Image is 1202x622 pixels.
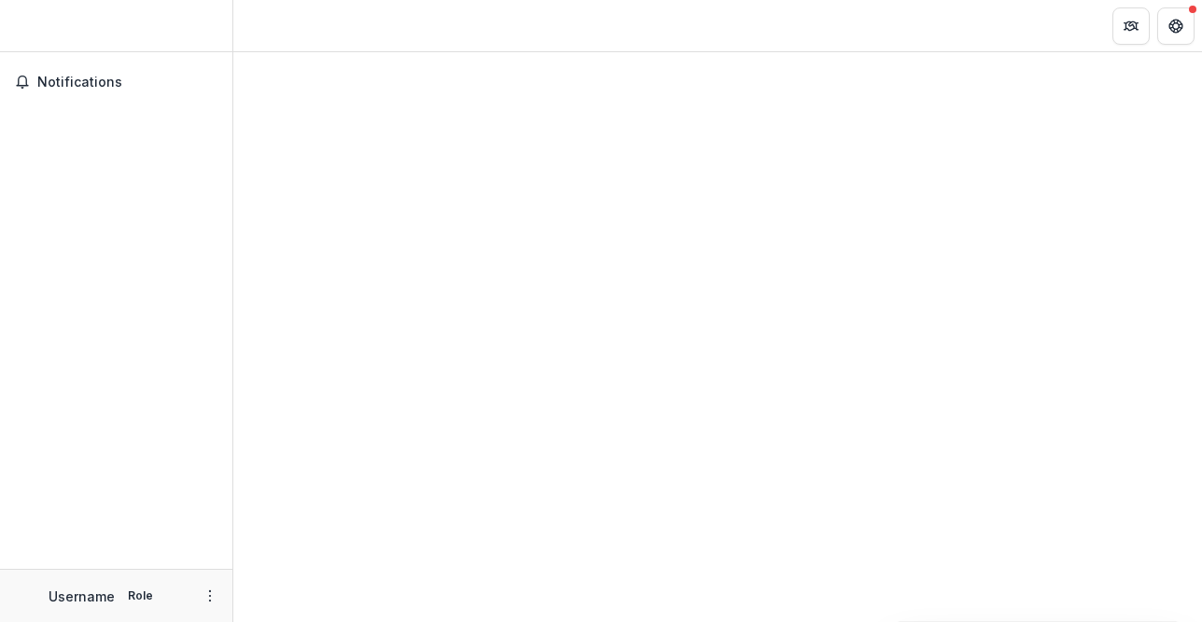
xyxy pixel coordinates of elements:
[1112,7,1150,45] button: Partners
[122,587,159,604] p: Role
[49,587,115,606] p: Username
[7,67,225,97] button: Notifications
[199,585,221,607] button: More
[37,75,217,90] span: Notifications
[1157,7,1195,45] button: Get Help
